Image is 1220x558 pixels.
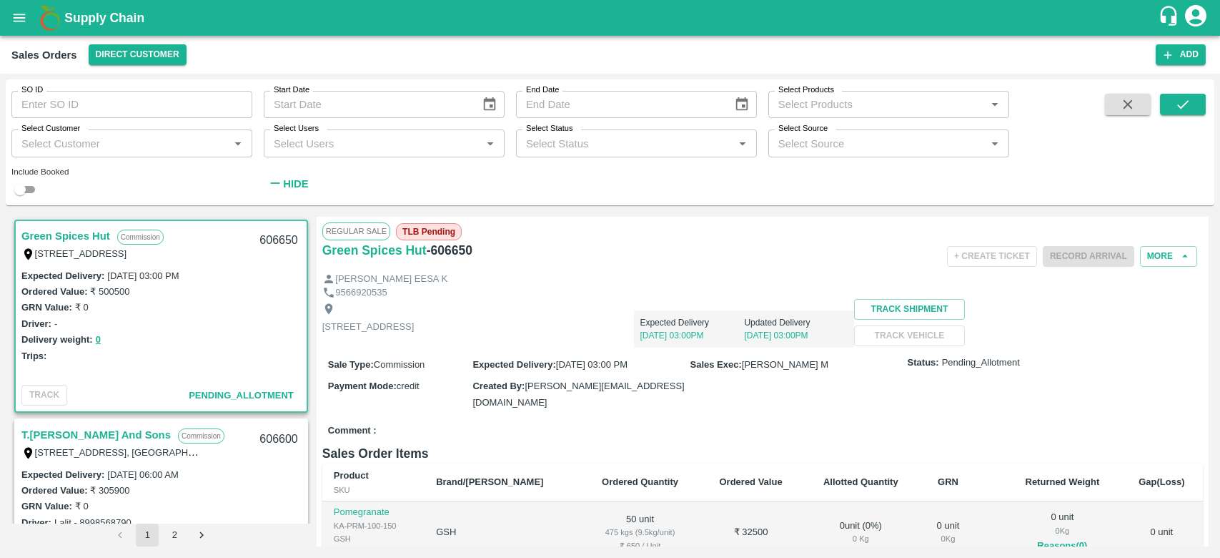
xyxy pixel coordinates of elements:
[436,476,543,487] b: Brand/[PERSON_NAME]
[322,444,1203,464] h6: Sales Order Items
[1156,44,1206,65] button: Add
[526,123,573,134] label: Select Status
[334,519,413,532] div: KA-PRM-100-150
[21,270,104,281] label: Expected Delivery :
[189,390,294,401] span: Pending_Allotment
[719,476,782,487] b: Ordered Value
[733,134,752,153] button: Open
[813,532,908,545] div: 0 Kg
[472,359,555,370] label: Expected Delivery :
[322,222,390,240] span: Regular Sale
[11,91,252,118] input: Enter SO ID
[397,381,420,391] span: credit
[334,532,413,545] div: GSH
[942,356,1020,370] span: Pending_Allotment
[1026,476,1100,487] b: Returned Weight
[908,356,939,370] label: Status:
[602,476,678,487] b: Ordered Quantity
[21,302,72,313] label: GRN Value:
[96,332,101,348] button: 0
[472,381,684,407] span: [PERSON_NAME][EMAIL_ADDRESS][DOMAIN_NAME]
[640,329,744,342] p: [DATE] 03:00PM
[986,134,1004,153] button: Open
[931,519,966,546] div: 0 unit
[1043,250,1134,261] span: Please dispatch the trip before ending
[728,91,755,118] button: Choose date
[1183,3,1209,33] div: account of current user
[283,178,308,190] strong: Hide
[516,91,723,118] input: End Date
[742,359,828,370] span: [PERSON_NAME] M
[328,359,374,370] label: Sale Type :
[690,359,742,370] label: Sales Exec :
[773,134,981,152] input: Select Source
[427,240,472,260] h6: - 606650
[268,134,477,152] input: Select Users
[335,273,447,286] p: [PERSON_NAME] EESA K
[1016,524,1109,537] div: 0 Kg
[251,423,306,456] div: 606600
[322,320,415,334] p: [STREET_ADDRESS]
[773,95,981,114] input: Select Products
[328,381,397,391] label: Payment Mode :
[823,476,898,487] b: Allotted Quantity
[21,485,87,496] label: Ordered Value:
[75,501,89,511] label: ₹ 0
[117,230,164,245] p: Commission
[481,134,500,153] button: Open
[931,532,966,545] div: 0 Kg
[374,359,425,370] span: Commission
[592,526,688,539] div: 475 kgs (9.5kg/unit)
[89,44,187,65] button: Select DC
[744,316,848,329] p: Updated Delivery
[264,172,312,196] button: Hide
[274,123,319,134] label: Select Users
[592,539,688,552] div: ₹ 650 / Unit
[106,524,215,547] nav: pagination navigation
[36,4,64,32] img: logo
[21,318,51,329] label: Driver:
[526,84,559,96] label: End Date
[744,329,848,342] p: [DATE] 03:00PM
[163,524,186,547] button: Go to page 2
[21,517,51,528] label: Driver:
[178,429,224,444] p: Commission
[396,223,462,240] span: TLB Pending
[1016,538,1109,554] button: Reasons(0)
[778,84,834,96] label: Select Products
[229,134,247,153] button: Open
[640,316,744,329] p: Expected Delivery
[54,318,57,329] label: -
[21,123,80,134] label: Select Customer
[274,84,309,96] label: Start Date
[16,134,224,152] input: Select Customer
[334,470,369,481] b: Product
[556,359,628,370] span: [DATE] 03:00 PM
[21,426,171,444] a: T.[PERSON_NAME] And Sons
[35,248,127,259] label: [STREET_ADDRESS]
[3,1,36,34] button: open drawer
[54,517,132,528] label: Lalit - 8998568790
[136,524,159,547] button: page 1
[190,524,213,547] button: Go to next page
[21,286,87,297] label: Ordered Value:
[21,84,43,96] label: SO ID
[1140,246,1197,267] button: More
[520,134,729,152] input: Select Status
[21,501,72,511] label: GRN Value:
[472,381,525,391] label: Created By :
[322,240,427,260] a: Green Spices Hut
[90,286,129,297] label: ₹ 500500
[21,469,104,480] label: Expected Delivery :
[251,224,306,258] div: 606650
[1158,5,1183,31] div: customer-support
[90,485,129,496] label: ₹ 305900
[854,299,964,320] button: Track Shipment
[1016,511,1109,554] div: 0 unit
[938,476,958,487] b: GRN
[35,446,469,458] label: [STREET_ADDRESS], [GEOGRAPHIC_DATA], [GEOGRAPHIC_DATA], 221007, [GEOGRAPHIC_DATA]
[334,506,413,519] p: Pomegranate
[21,227,110,245] a: Green Spices Hut
[21,351,46,361] label: Trips:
